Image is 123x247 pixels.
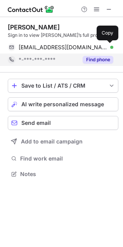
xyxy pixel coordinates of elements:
button: Send email [8,116,118,130]
button: Notes [8,169,118,180]
button: AI write personalized message [8,97,118,111]
button: save-profile-one-click [8,79,118,93]
span: Notes [20,171,115,178]
img: ContactOut v5.3.10 [8,5,54,14]
button: Find work email [8,153,118,164]
div: [PERSON_NAME] [8,23,60,31]
span: [EMAIL_ADDRESS][DOMAIN_NAME] [19,44,107,51]
span: Send email [21,120,51,126]
button: Reveal Button [83,56,113,64]
span: AI write personalized message [21,101,104,107]
div: Sign in to view [PERSON_NAME]’s full profile [8,32,118,39]
span: Find work email [20,155,115,162]
span: Add to email campaign [21,138,83,145]
button: Add to email campaign [8,135,118,149]
div: Save to List / ATS / CRM [21,83,105,89]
